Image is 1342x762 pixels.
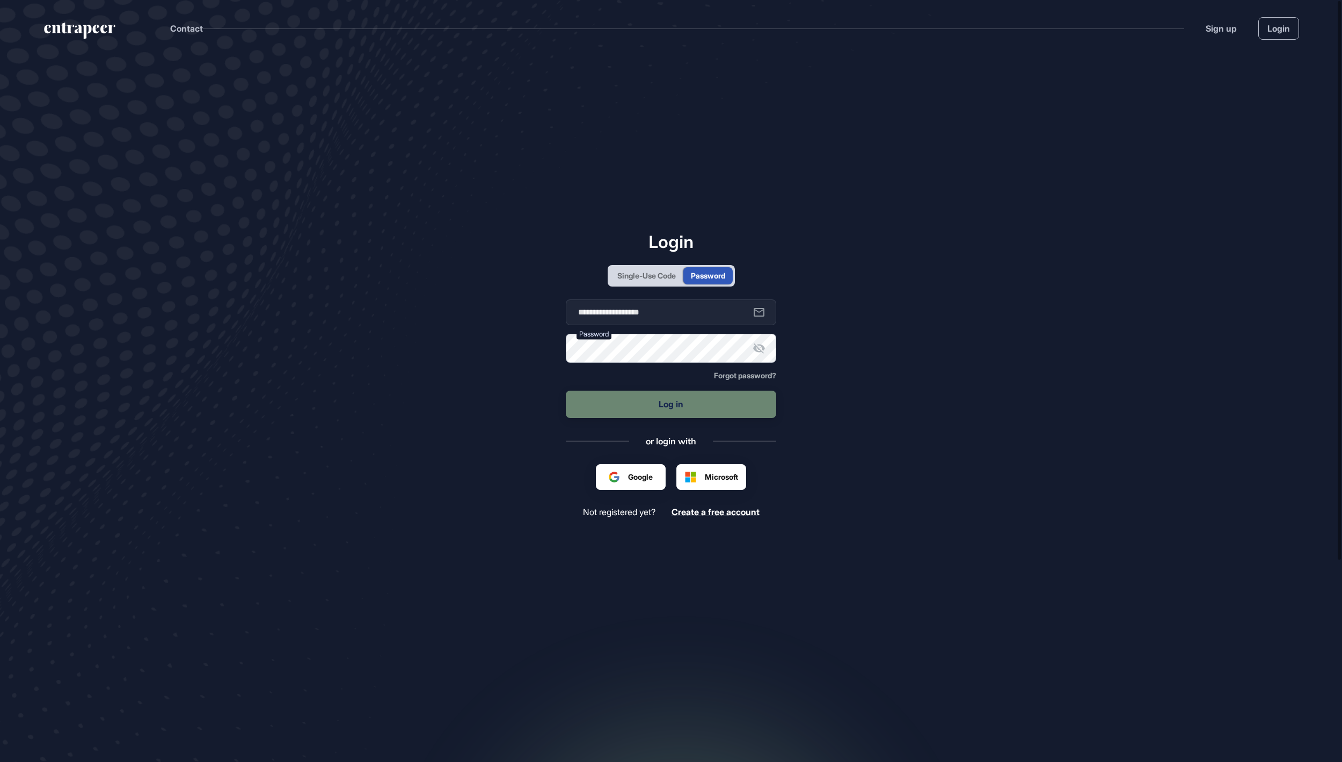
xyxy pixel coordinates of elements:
button: Log in [566,391,776,418]
div: Password [691,270,725,281]
div: Single-Use Code [617,270,676,281]
label: Password [577,328,611,339]
button: Contact [170,21,203,35]
a: entrapeer-logo [43,23,116,43]
span: Not registered yet? [583,507,655,517]
a: Sign up [1206,22,1237,35]
span: Microsoft [705,471,738,482]
h1: Login [566,231,776,252]
div: or login with [646,435,696,447]
a: Forgot password? [714,371,776,380]
a: Login [1258,17,1299,40]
